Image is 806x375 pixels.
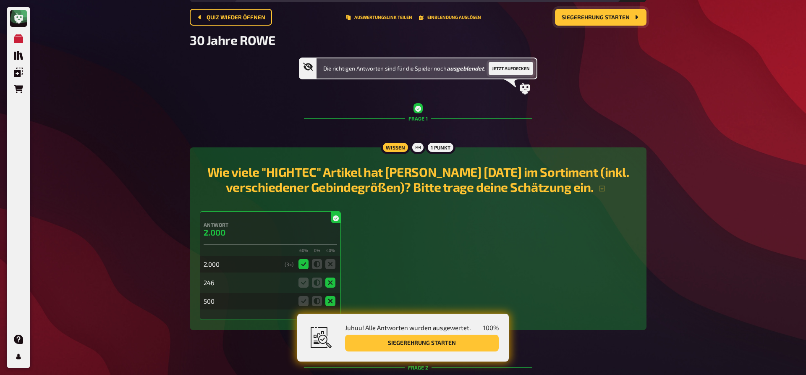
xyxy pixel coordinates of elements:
h2: Wie viele "HIGHTEC" Artikel hat [PERSON_NAME] [DATE] im Sortiment (inkl. verschiedener Gebindegrö... [200,164,636,194]
button: Einblendung auslösen [419,15,481,20]
div: 2.000 [204,260,281,268]
div: 246 [204,279,293,286]
button: Siegerehrung starten [345,335,499,351]
h3: 2.000 [204,228,337,237]
button: Quiz wieder öffnen [190,9,272,26]
span: 30 Jahre ROWE [190,32,275,47]
span: Juhuu! Alle Antworten wurden ausgewertet. [345,324,471,331]
span: 100 % [483,324,499,331]
button: Siegerehrung starten [555,9,646,26]
span: Quiz wieder öffnen [207,15,265,21]
small: 60 % [298,248,309,254]
button: Jetzt aufdecken [489,62,533,75]
span: Siegerehrung starten [562,15,630,21]
div: ( 3 x) [285,261,293,267]
span: Die richtigen Antworten sind für die Spieler noch . [323,64,485,73]
small: 0 % [312,248,322,254]
small: 40 % [325,248,335,254]
button: Teile diese URL mit Leuten, die dir bei der Auswertung helfen dürfen. [346,15,412,20]
div: 1 Punkt [426,141,455,154]
div: Frage 1 [304,94,532,142]
div: 500 [204,297,293,305]
h4: Antwort [204,222,337,228]
b: ausgeblendet [447,65,484,72]
div: Wissen [381,141,410,154]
